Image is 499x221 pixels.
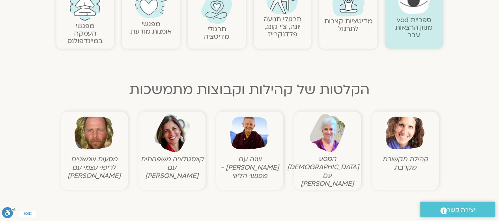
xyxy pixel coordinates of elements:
[296,155,359,188] figcaption: המסע [DEMOGRAPHIC_DATA] עם [PERSON_NAME]
[56,82,443,98] h2: הקלטות של קהילות וקבוצות מתמשכות
[67,21,103,45] a: מפגשיהעמקה במיינדפולנס
[395,15,432,40] a: ספריית vodמגוון הרצאות עבר
[204,25,229,41] a: תרגולימדיטציה
[140,155,204,180] figcaption: קונסטלציה משפחתית עם [PERSON_NAME]
[447,205,475,215] span: יצירת קשר
[63,155,126,180] figcaption: מסעות שמאניים לריפוי עצמי עם [PERSON_NAME]
[374,155,437,172] figcaption: קהילת תקשורת מקרבת
[218,155,281,180] figcaption: שנה עם [PERSON_NAME] - מפגשי הליווי
[264,15,301,39] a: תרגולי תנועהיוגה, צ׳י קונג, פלדנקרייז
[324,17,372,33] a: מדיטציות קצרות לתרגול
[420,202,495,217] a: יצירת קשר
[131,19,172,36] a: מפגשיאומנות מודעת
